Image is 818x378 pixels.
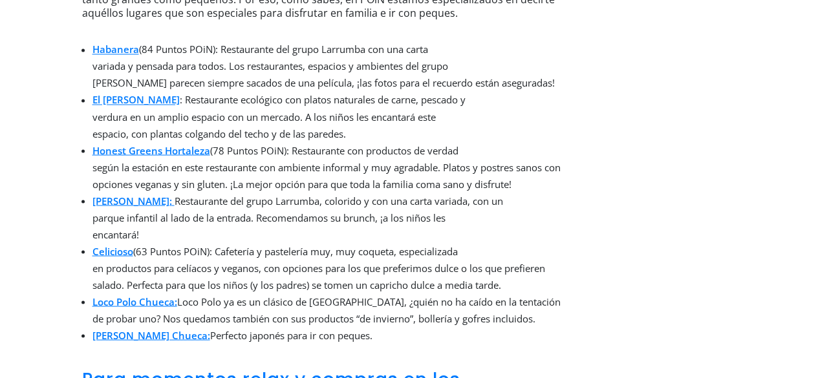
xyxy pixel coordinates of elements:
li: Perfecto japonés para ir con peques. [92,326,564,343]
li: Restaurante del grupo Larrumba, colorido y con una carta variada, con un parque infantil al lado ... [92,192,564,242]
a: Loco Polo Chueca: [92,295,177,308]
a: [PERSON_NAME]: [92,194,172,207]
a: El [PERSON_NAME] [92,93,180,106]
li: Loco Polo ya es un clásico de [GEOGRAPHIC_DATA], ¿quién no ha caído en la tentación de probar uno... [92,293,564,326]
a: Honest Greens Hortaleza [92,143,210,156]
li: (78 Puntos POiN): Restaurante con productos de verdad según la estación en este restaurante con a... [92,142,564,192]
a: Habanera [92,43,139,56]
a: [PERSON_NAME] Chueca: [92,328,210,341]
li: (84 Puntos POiN): Restaurante del grupo Larrumba con una carta variada y pensada para todos. Los ... [92,41,564,91]
li: : Restaurante ecológico con platos naturales de carne, pescado y verdura en un amplio espacio con... [92,91,564,142]
a: Celicioso [92,244,133,257]
li: (63 Puntos POiN): Cafetería y pastelería muy, muy coqueta, especializada en productos para celíac... [92,242,564,293]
